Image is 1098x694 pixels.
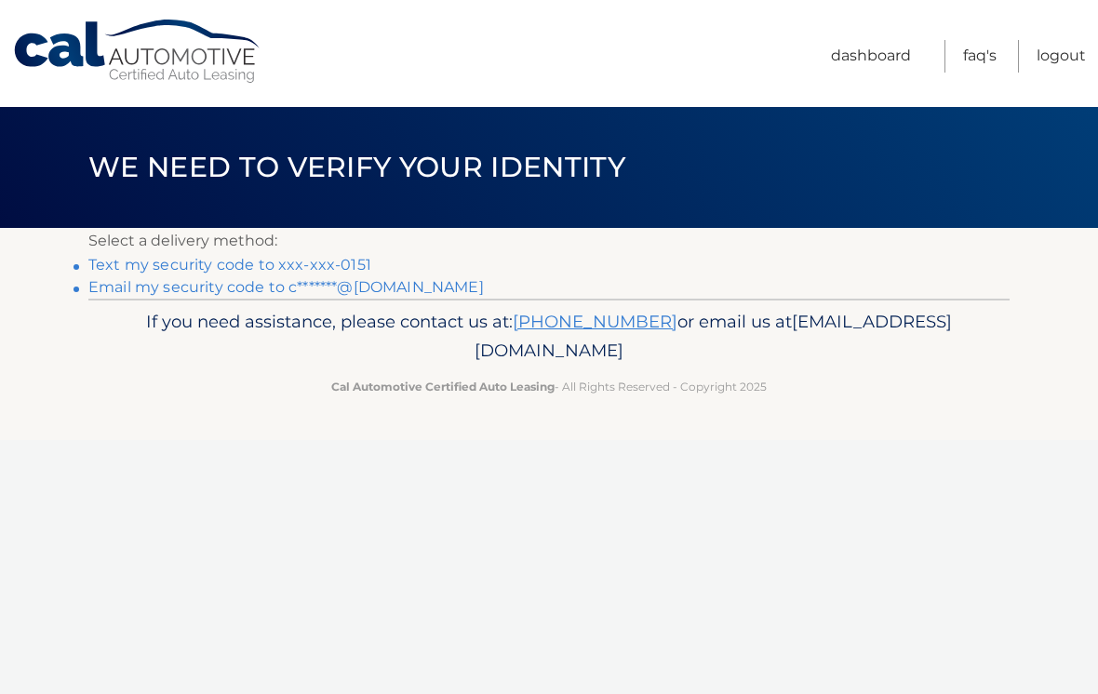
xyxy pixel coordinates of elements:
[100,307,998,367] p: If you need assistance, please contact us at: or email us at
[100,377,998,396] p: - All Rights Reserved - Copyright 2025
[1037,40,1086,73] a: Logout
[88,228,1010,254] p: Select a delivery method:
[963,40,997,73] a: FAQ's
[88,150,625,184] span: We need to verify your identity
[331,380,555,394] strong: Cal Automotive Certified Auto Leasing
[831,40,911,73] a: Dashboard
[12,19,263,85] a: Cal Automotive
[88,278,484,296] a: Email my security code to c*******@[DOMAIN_NAME]
[88,256,371,274] a: Text my security code to xxx-xxx-0151
[513,311,677,332] a: [PHONE_NUMBER]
